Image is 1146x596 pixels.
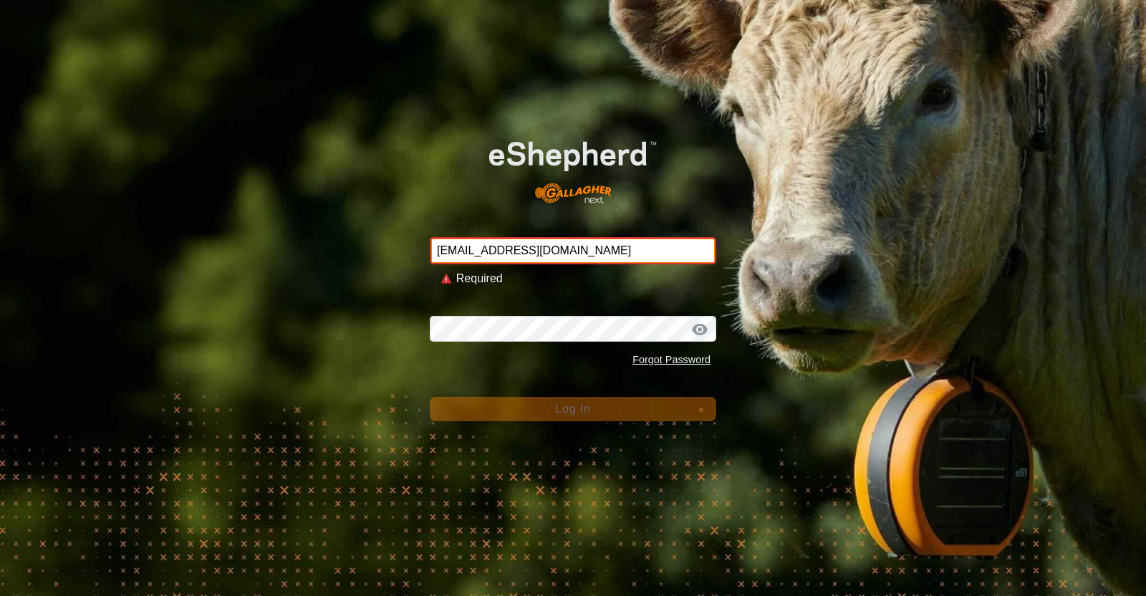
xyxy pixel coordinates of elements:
span: Log In [555,403,590,415]
div: Required [456,270,705,287]
button: Log In [430,397,716,421]
a: Forgot Password [632,354,711,365]
img: E-shepherd Logo [458,117,688,215]
input: Email Address [430,237,716,264]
